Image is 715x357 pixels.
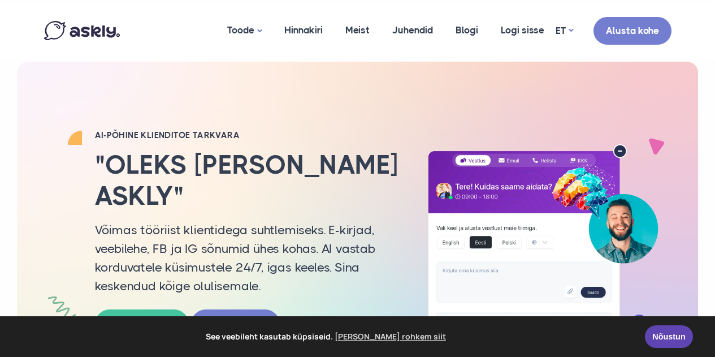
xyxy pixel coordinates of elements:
[191,309,280,339] a: Proovi tasuta
[95,149,400,212] h2: "Oleks [PERSON_NAME] Askly"
[645,325,693,348] a: Nõustun
[444,3,489,58] a: Blogi
[489,3,556,58] a: Logi sisse
[333,328,448,345] a: learn more about cookies
[16,328,637,345] span: See veebileht kasutab küpsiseid.
[381,3,444,58] a: Juhendid
[95,309,189,339] a: Broneeri demo
[417,144,669,353] img: AI multilingual chat
[44,21,120,40] img: Askly
[273,3,334,58] a: Hinnakiri
[593,17,671,45] a: Alusta kohe
[334,3,381,58] a: Meist
[95,130,400,141] h2: AI-PÕHINE KLIENDITOE TARKVARA
[95,221,400,295] p: Võimas tööriist klientidega suhtlemiseks. E-kirjad, veebilehe, FB ja IG sõnumid ühes kohas. AI va...
[556,23,573,39] a: ET
[216,3,273,59] a: Toode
